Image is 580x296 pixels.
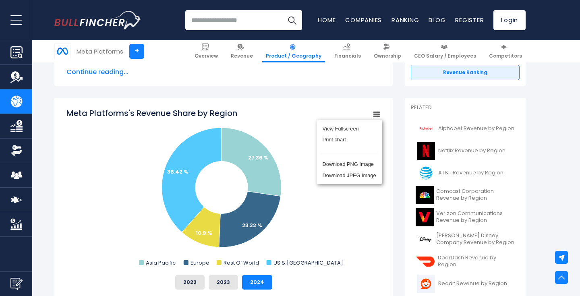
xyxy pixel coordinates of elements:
[411,162,520,184] a: AT&T Revenue by Region
[411,140,520,162] a: Netflix Revenue by Region
[485,40,526,62] a: Competitors
[416,142,436,160] img: NFLX logo
[66,108,381,269] svg: Meta Platforms's Revenue Share by Region
[438,125,514,132] span: Alphabet Revenue by Region
[489,53,522,59] span: Competitors
[455,16,484,24] a: Register
[411,228,520,250] a: [PERSON_NAME] Disney Company Revenue by Region
[410,40,480,62] a: CEO Salary / Employees
[416,186,434,204] img: CMCSA logo
[438,280,507,287] span: Reddit Revenue by Region
[55,43,70,59] img: META logo
[320,170,379,181] li: Download JPEG Image
[334,53,361,59] span: Financials
[429,16,445,24] a: Blog
[262,40,325,62] a: Product / Geography
[438,255,515,268] span: DoorDash Revenue by Region
[248,154,269,161] text: 27.36 %
[436,188,515,202] span: Comcast Corporation Revenue by Region
[416,164,436,182] img: T logo
[438,170,503,176] span: AT&T Revenue by Region
[66,67,381,77] span: Continue reading...
[416,253,435,271] img: DASH logo
[411,273,520,295] a: Reddit Revenue by Region
[416,275,436,293] img: RDDT logo
[266,53,321,59] span: Product / Geography
[129,44,144,59] a: +
[175,275,205,290] button: 2022
[411,118,520,140] a: Alphabet Revenue by Region
[374,53,401,59] span: Ownership
[493,10,526,30] a: Login
[414,53,476,59] span: CEO Salary / Employees
[411,184,520,206] a: Comcast Corporation Revenue by Region
[77,47,123,56] div: Meta Platforms
[416,230,434,248] img: DIS logo
[231,53,253,59] span: Revenue
[167,168,188,176] text: 38.42 %
[436,210,515,224] span: Verizon Communications Revenue by Region
[242,275,272,290] button: 2024
[242,221,262,229] text: 23.32 %
[10,145,23,157] img: Ownership
[66,108,237,119] tspan: Meta Platforms's Revenue Share by Region
[438,147,505,154] span: Netflix Revenue by Region
[320,159,379,170] li: Download PNG Image
[54,11,141,29] img: Bullfincher logo
[224,259,259,267] text: Rest Of World
[411,206,520,228] a: Verizon Communications Revenue by Region
[209,275,238,290] button: 2023
[196,229,212,237] text: 10.9 %
[416,120,436,138] img: GOOGL logo
[191,40,222,62] a: Overview
[370,40,405,62] a: Ownership
[331,40,365,62] a: Financials
[54,11,141,29] a: Go to homepage
[436,232,515,246] span: [PERSON_NAME] Disney Company Revenue by Region
[320,123,379,134] li: View Fullscreen
[320,134,379,145] li: Print chart
[195,53,218,59] span: Overview
[282,10,302,30] button: Search
[191,259,209,267] text: Europe
[411,65,520,80] a: Revenue Ranking
[273,259,343,267] text: US & [GEOGRAPHIC_DATA]
[318,16,336,24] a: Home
[146,259,176,267] text: Asia Pacific
[391,16,419,24] a: Ranking
[411,104,520,111] p: Related
[227,40,257,62] a: Revenue
[345,16,382,24] a: Companies
[416,208,434,226] img: VZ logo
[411,250,520,273] a: DoorDash Revenue by Region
